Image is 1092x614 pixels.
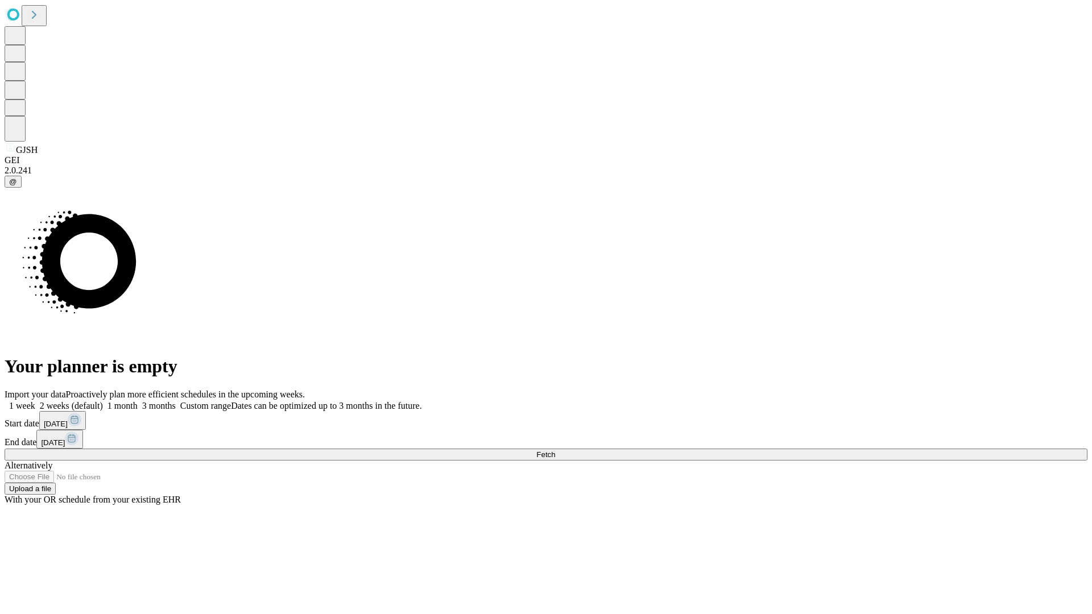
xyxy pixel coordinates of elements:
span: Custom range [180,401,231,410]
div: End date [5,430,1087,449]
div: Start date [5,411,1087,430]
span: Proactively plan more efficient schedules in the upcoming weeks. [66,389,305,399]
span: [DATE] [44,420,68,428]
button: [DATE] [39,411,86,430]
span: Fetch [536,450,555,459]
span: 1 week [9,401,35,410]
span: Dates can be optimized up to 3 months in the future. [231,401,421,410]
span: 2 weeks (default) [40,401,103,410]
span: With your OR schedule from your existing EHR [5,495,181,504]
span: @ [9,177,17,186]
span: GJSH [16,145,38,155]
span: Alternatively [5,460,52,470]
h1: Your planner is empty [5,356,1087,377]
div: 2.0.241 [5,165,1087,176]
span: 3 months [142,401,176,410]
span: Import your data [5,389,66,399]
button: Fetch [5,449,1087,460]
button: [DATE] [36,430,83,449]
span: 1 month [107,401,138,410]
span: [DATE] [41,438,65,447]
button: Upload a file [5,483,56,495]
button: @ [5,176,22,188]
div: GEI [5,155,1087,165]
